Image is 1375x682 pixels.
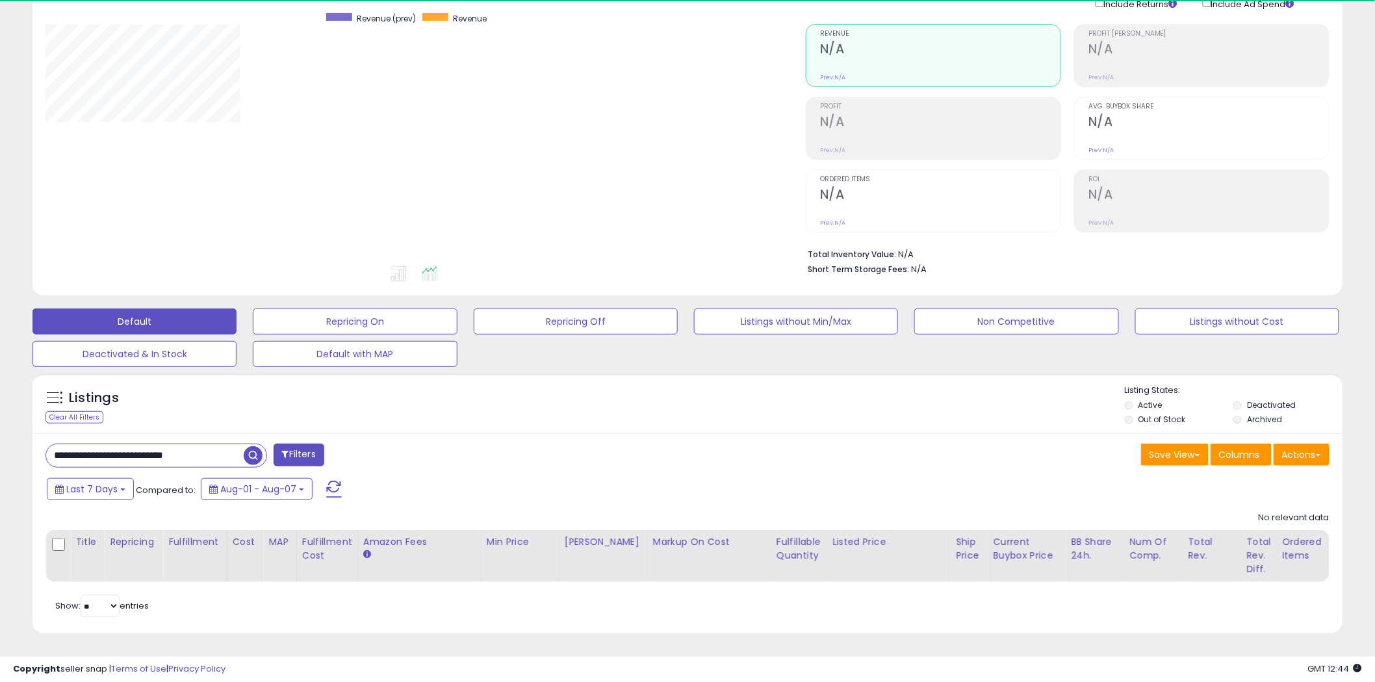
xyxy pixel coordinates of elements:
[1088,219,1114,227] small: Prev: N/A
[911,263,927,275] span: N/A
[820,114,1060,132] h2: N/A
[820,176,1060,183] span: Ordered Items
[1259,512,1330,524] div: No relevant data
[694,309,898,335] button: Listings without Min/Max
[136,484,196,496] span: Compared to:
[168,663,225,675] a: Privacy Policy
[253,341,457,367] button: Default with MAP
[32,309,237,335] button: Default
[32,341,237,367] button: Deactivated & In Stock
[820,73,845,81] small: Prev: N/A
[233,535,258,549] div: Cost
[1141,444,1209,466] button: Save View
[1088,187,1329,205] h2: N/A
[66,483,118,496] span: Last 7 Days
[1088,103,1329,110] span: Avg. Buybox Share
[993,535,1060,562] div: Current Buybox Price
[268,535,290,549] div: MAP
[274,444,324,466] button: Filters
[357,13,416,24] span: Revenue (prev)
[220,483,296,496] span: Aug-01 - Aug-07
[1125,385,1343,397] p: Listing States:
[1135,309,1339,335] button: Listings without Cost
[363,549,371,561] small: Amazon Fees.
[1088,146,1114,154] small: Prev: N/A
[1274,444,1330,466] button: Actions
[363,535,476,549] div: Amazon Fees
[914,309,1118,335] button: Non Competitive
[1071,535,1118,562] div: BB Share 24h.
[565,535,642,549] div: [PERSON_NAME]
[1282,535,1330,562] div: Ordered Items
[832,535,945,549] div: Listed Price
[647,530,771,582] th: The percentage added to the cost of goods (COGS) that forms the calculator for Min & Max prices.
[69,389,119,407] h5: Listings
[75,535,99,549] div: Title
[1088,114,1329,132] h2: N/A
[201,478,313,500] button: Aug-01 - Aug-07
[1247,414,1282,425] label: Archived
[808,249,896,260] b: Total Inventory Value:
[820,42,1060,59] h2: N/A
[956,535,982,562] div: Ship Price
[820,103,1060,110] span: Profit
[168,535,221,549] div: Fulfillment
[777,535,821,562] div: Fulfillable Quantity
[13,663,225,676] div: seller snap | |
[55,600,149,612] span: Show: entries
[1088,73,1114,81] small: Prev: N/A
[253,309,457,335] button: Repricing On
[111,663,166,675] a: Terms of Use
[1088,176,1329,183] span: ROI
[1088,31,1329,38] span: Profit [PERSON_NAME]
[453,13,487,24] span: Revenue
[653,535,765,549] div: Markup on Cost
[302,535,352,562] div: Fulfillment Cost
[820,187,1060,205] h2: N/A
[1308,663,1362,675] span: 2025-08-15 12:44 GMT
[1246,535,1271,576] div: Total Rev. Diff.
[47,478,134,500] button: Last 7 Days
[487,535,554,549] div: Min Price
[820,146,845,154] small: Prev: N/A
[820,31,1060,38] span: Revenue
[474,309,678,335] button: Repricing Off
[110,535,157,549] div: Repricing
[1129,535,1177,562] div: Num of Comp.
[13,663,60,675] strong: Copyright
[1138,414,1186,425] label: Out of Stock
[1088,42,1329,59] h2: N/A
[808,246,1320,261] li: N/A
[1247,399,1296,410] label: Deactivated
[1211,444,1272,466] button: Columns
[45,411,103,423] div: Clear All Filters
[820,219,845,227] small: Prev: N/A
[1188,535,1235,562] div: Total Rev.
[1138,399,1163,410] label: Active
[1219,448,1260,461] span: Columns
[808,264,909,275] b: Short Term Storage Fees:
